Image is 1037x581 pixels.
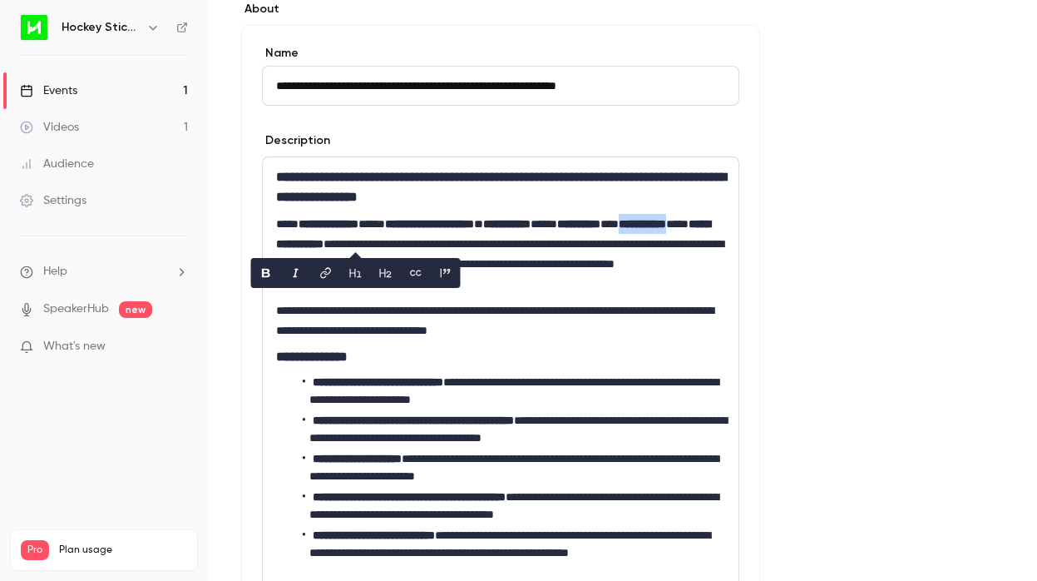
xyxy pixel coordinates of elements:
div: Events [20,82,77,99]
iframe: Noticeable Trigger [168,340,188,355]
h6: Hockey Stick Advisory [62,19,140,36]
div: Videos [20,119,79,136]
span: Help [43,263,67,281]
span: new [119,301,152,318]
label: Description [262,132,330,149]
button: bold [253,260,279,286]
span: Pro [21,540,49,560]
button: italic [283,260,309,286]
li: help-dropdown-opener [20,263,188,281]
button: link [313,260,339,286]
a: SpeakerHub [43,300,109,318]
img: Hockey Stick Advisory [21,14,47,41]
label: About [241,1,760,17]
label: Name [262,45,739,62]
div: Settings [20,192,86,209]
span: What's new [43,338,106,355]
button: blockquote [432,260,459,286]
div: Audience [20,156,94,172]
span: Plan usage [59,544,187,557]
